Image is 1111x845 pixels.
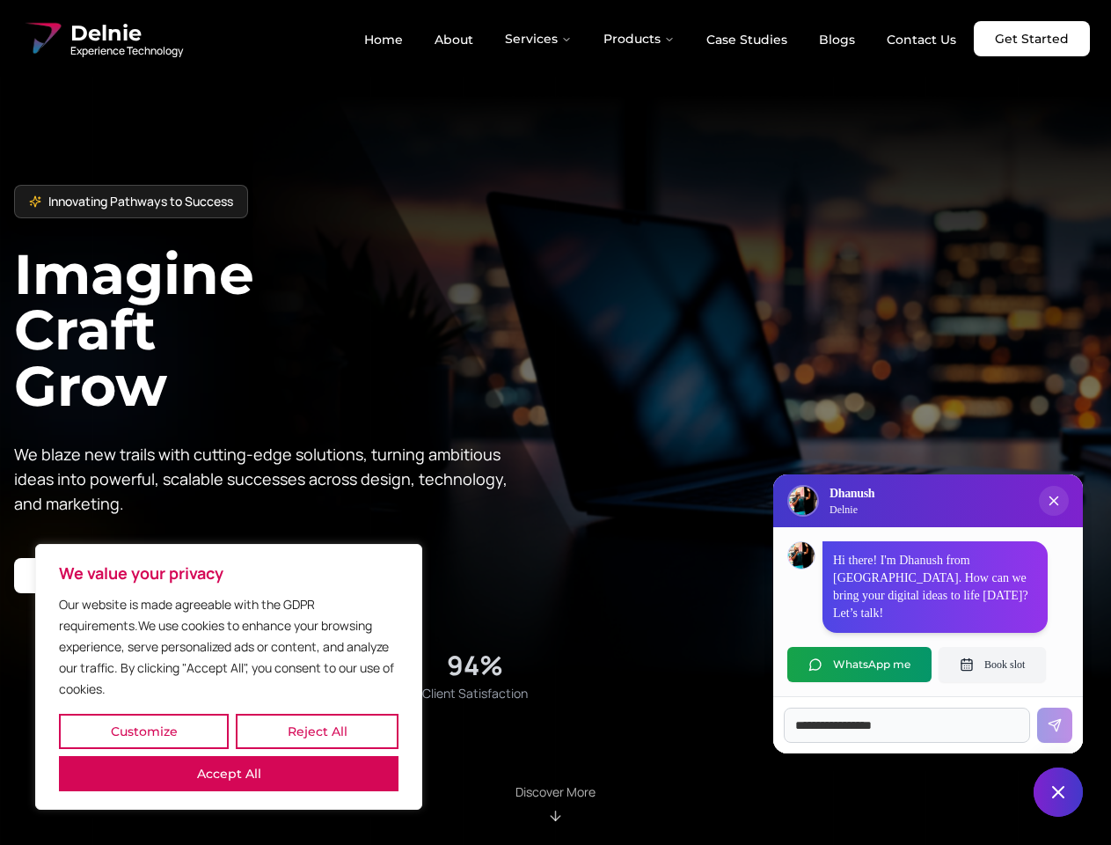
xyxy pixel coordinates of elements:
[350,25,417,55] a: Home
[805,25,869,55] a: Blogs
[350,21,970,56] nav: Main
[21,18,63,60] img: Delnie Logo
[830,503,874,517] p: Delnie
[59,562,398,584] p: We value your privacy
[447,650,503,681] div: 94%
[70,19,183,48] span: Delnie
[422,685,528,702] span: Client Satisfaction
[830,485,874,503] h3: Dhanush
[515,783,596,824] div: Scroll to About section
[420,25,487,55] a: About
[14,442,521,516] p: We blaze new trails with cutting-edge solutions, turning ambitious ideas into powerful, scalable ...
[788,542,815,569] img: Dhanush
[692,25,801,55] a: Case Studies
[787,647,932,682] button: WhatsApp me
[236,714,398,749] button: Reject All
[974,21,1090,56] a: Get Started
[59,756,398,791] button: Accept All
[14,558,216,593] a: Start your project with us
[589,21,689,56] button: Products
[48,193,233,210] span: Innovating Pathways to Success
[14,246,556,413] h1: Imagine Craft Grow
[873,25,970,55] a: Contact Us
[491,21,586,56] button: Services
[939,647,1046,682] button: Book slot
[21,18,183,60] a: Delnie Logo Full
[789,487,817,515] img: Delnie Logo
[1039,486,1069,516] button: Close chat popup
[515,783,596,801] p: Discover More
[70,44,183,58] span: Experience Technology
[59,594,398,700] p: Our website is made agreeable with the GDPR requirements.We use cookies to enhance your browsing ...
[833,552,1037,622] p: Hi there! I'm Dhanush from [GEOGRAPHIC_DATA]. How can we bring your digital ideas to life [DATE]?...
[1034,768,1083,817] button: Close chat
[59,714,229,749] button: Customize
